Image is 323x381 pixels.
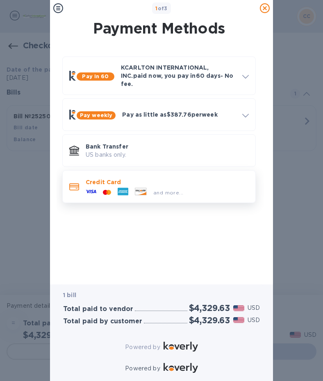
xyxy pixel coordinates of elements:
b: of 3 [155,5,168,11]
p: Pay as little as $387.76 per week [122,110,236,119]
p: USD [248,304,260,312]
p: Credit Card [86,178,249,186]
p: Powered by [125,364,160,373]
img: USD [233,317,244,323]
h2: $4,329.63 [189,303,230,313]
b: 1 bill [63,292,76,298]
h3: Total paid to vendor [63,305,133,313]
p: US banks only. [86,151,249,159]
h3: Total paid by customer [63,318,142,325]
span: and more... [153,189,183,196]
p: USD [248,316,260,325]
p: Bank Transfer [86,142,249,151]
img: USD [233,305,244,311]
span: 1 [155,5,157,11]
b: Pay weekly [80,112,112,118]
img: Logo [164,342,198,352]
p: Powered by [125,343,160,352]
h2: $4,329.63 [189,315,230,325]
p: KCARLTON INTERNATIONAL, INC. paid now, you pay in 60 days - No fee. [121,63,236,88]
h1: Payment Methods [61,20,257,37]
b: Pay in 60 [82,73,109,79]
img: Logo [164,363,198,373]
